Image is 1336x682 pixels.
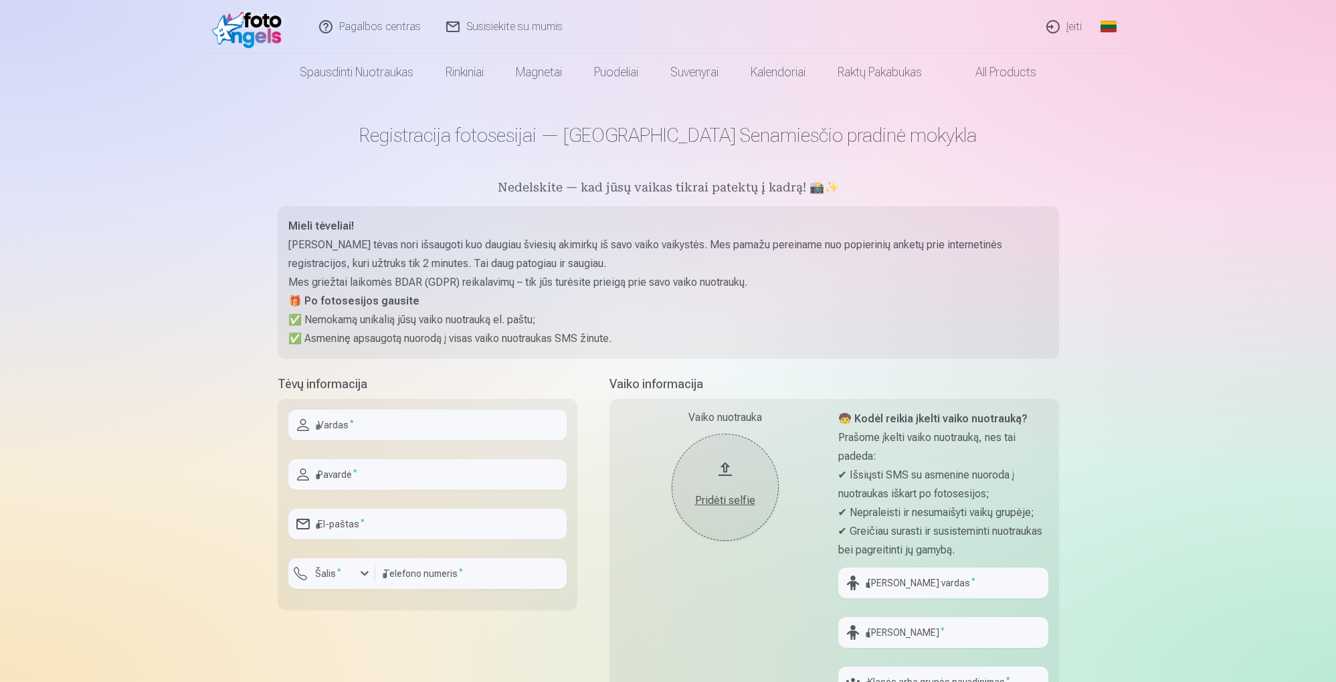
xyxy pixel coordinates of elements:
h5: Vaiko informacija [609,375,1059,394]
a: All products [938,54,1052,91]
div: Pridėti selfie [685,493,765,509]
img: /fa2 [212,5,289,48]
button: Pridėti selfie [672,434,779,541]
a: Puodeliai [578,54,654,91]
a: Spausdinti nuotraukas [284,54,430,91]
p: ✅ Nemokamą unikalią jūsų vaiko nuotrauką el. paštu; [288,311,1048,329]
div: Vaiko nuotrauka [620,410,830,426]
p: Mes griežtai laikomės BDAR (GDPR) reikalavimų – tik jūs turėsite prieigą prie savo vaiko nuotraukų. [288,273,1048,292]
button: Šalis* [288,558,375,589]
p: ✔ Greičiau surasti ir susisteminti nuotraukas bei pagreitinti jų gamybą. [838,522,1048,560]
a: Raktų pakabukas [822,54,938,91]
strong: Mieli tėveliai! [288,220,354,232]
a: Suvenyrai [654,54,735,91]
h5: Tėvų informacija [278,375,577,394]
p: ✅ Asmeninę apsaugotą nuorodą į visas vaiko nuotraukas SMS žinute. [288,329,1048,348]
strong: 🎁 Po fotosesijos gausite [288,294,419,307]
h1: Registracija fotosesijai — [GEOGRAPHIC_DATA] Senamiesčio pradinė mokykla [278,123,1059,147]
p: [PERSON_NAME] tėvas nori išsaugoti kuo daugiau šviesių akimirkų iš savo vaiko vaikystės. Mes pama... [288,236,1048,273]
strong: 🧒 Kodėl reikia įkelti vaiko nuotrauką? [838,412,1028,425]
a: Kalendoriai [735,54,822,91]
a: Magnetai [500,54,578,91]
label: Šalis [310,567,347,580]
h5: Nedelskite — kad jūsų vaikas tikrai patektų į kadrą! 📸✨ [278,179,1059,198]
a: Rinkiniai [430,54,500,91]
p: ✔ Nepraleisti ir nesumaišyti vaikų grupėje; [838,503,1048,522]
p: ✔ Išsiųsti SMS su asmenine nuoroda į nuotraukas iškart po fotosesijos; [838,466,1048,503]
p: Prašome įkelti vaiko nuotrauką, nes tai padeda: [838,428,1048,466]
